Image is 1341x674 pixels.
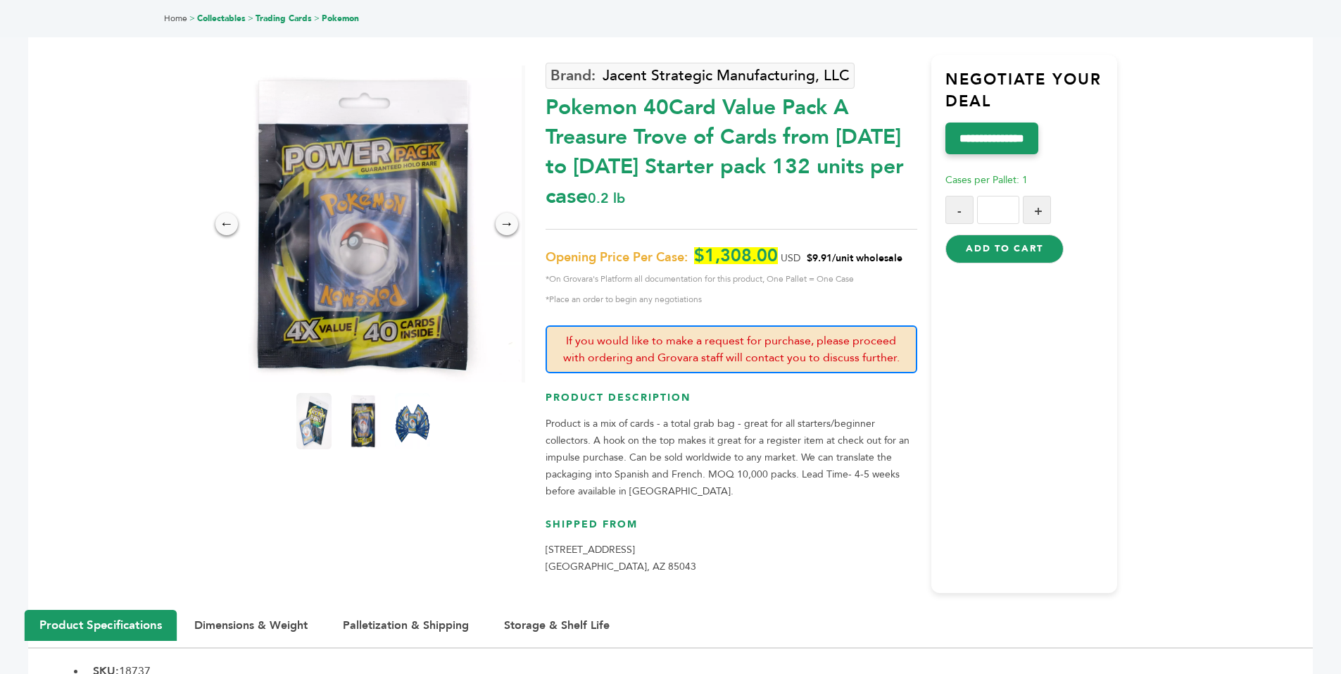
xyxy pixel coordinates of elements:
p: Product is a mix of cards - a total grab bag - great for all starters/beginner collectors. A hook... [546,416,917,500]
a: Trading Cards [256,13,312,24]
span: > [248,13,253,24]
div: Pokemon 40Card Value Pack A Treasure Trove of Cards from [DATE] to [DATE] Starter pack 132 units ... [546,86,917,211]
button: Product Specifications [25,610,177,641]
span: Opening Price Per Case: [546,249,688,266]
button: Add to Cart [945,235,1063,263]
span: *On Grovara's Platform all documentation for this product, One Pallet = One Case [546,270,917,287]
button: - [945,196,974,224]
button: + [1023,196,1051,224]
div: → [496,213,518,235]
a: Home [164,13,187,24]
a: Jacent Strategic Manufacturing, LLC [546,63,855,89]
span: $9.91/unit wholesale [807,251,902,265]
button: Storage & Shelf Life [490,611,624,640]
a: Pokemon [322,13,359,24]
img: Pokemon 40-Card Value Pack – A Treasure Trove of Cards from 1996 to 2024 - Starter pack! 132 unit... [395,393,430,449]
span: USD [781,251,800,265]
p: If you would like to make a request for purchase, please proceed with ordering and Grovara staff ... [546,325,917,373]
h3: Product Description [546,391,917,416]
span: Cases per Pallet: 1 [945,173,1028,187]
span: 0.2 lb [588,189,625,208]
button: Dimensions & Weight [180,611,322,640]
span: > [189,13,195,24]
a: Collectables [197,13,246,24]
span: *Place an order to begin any negotiations [546,291,917,308]
img: Pokemon 40-Card Value Pack – A Treasure Trove of Cards from 1996 to 2024 - Starter pack! 132 unit... [346,393,381,449]
div: ← [215,213,238,235]
h3: Negotiate Your Deal [945,69,1117,123]
span: $1,308.00 [694,247,778,264]
button: Palletization & Shipping [329,611,483,640]
img: Pokemon 40-Card Value Pack – A Treasure Trove of Cards from 1996 to 2024 - Starter pack! 132 unit... [296,393,332,449]
p: [STREET_ADDRESS] [GEOGRAPHIC_DATA], AZ 85043 [546,542,917,575]
span: > [314,13,320,24]
h3: Shipped From [546,518,917,542]
img: Pokemon 40-Card Value Pack – A Treasure Trove of Cards from 1996 to 2024 - Starter pack! 132 unit... [205,65,522,382]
